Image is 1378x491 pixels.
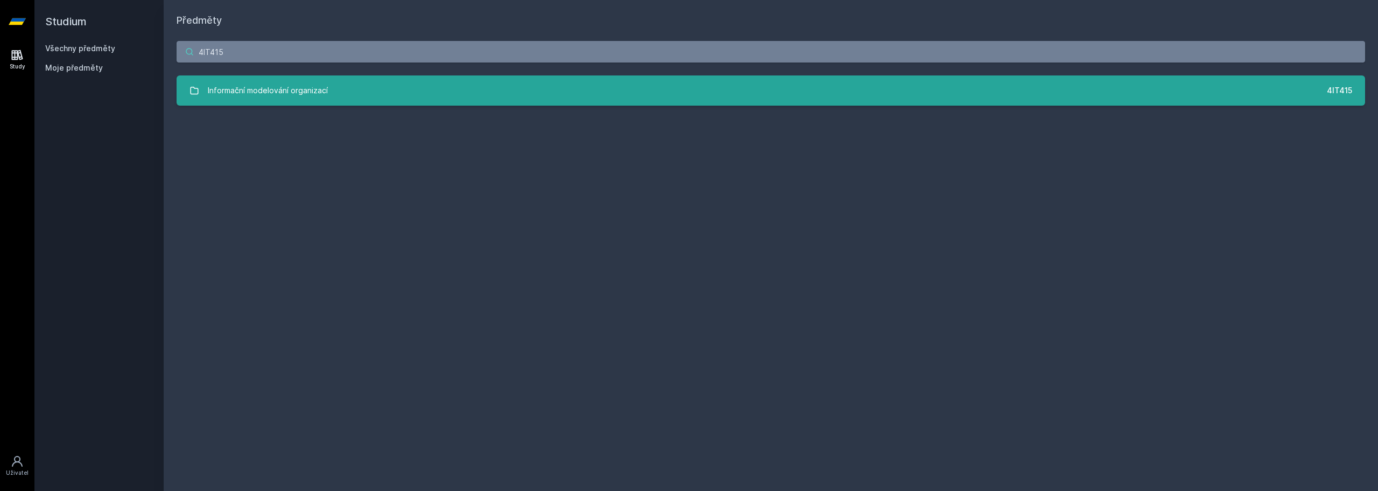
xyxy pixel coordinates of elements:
[1327,85,1352,96] div: 4IT415
[45,44,115,53] a: Všechny předměty
[208,80,328,101] div: Informační modelování organizací
[45,63,103,73] span: Moje předměty
[177,75,1365,106] a: Informační modelování organizací 4IT415
[177,13,1365,28] h1: Předměty
[2,449,32,482] a: Uživatel
[2,43,32,76] a: Study
[6,469,29,477] div: Uživatel
[10,63,25,71] div: Study
[177,41,1365,63] input: Název nebo ident předmětu…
